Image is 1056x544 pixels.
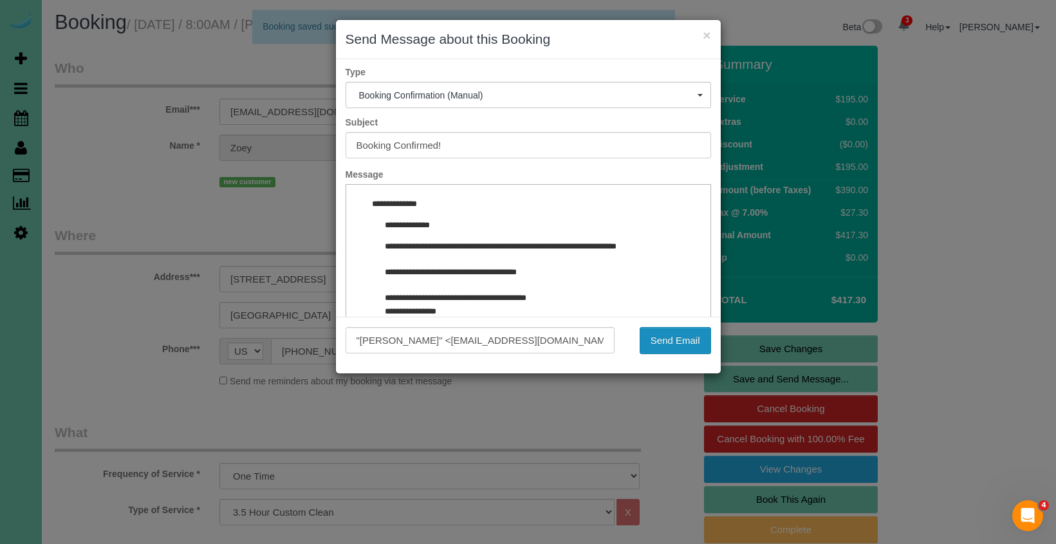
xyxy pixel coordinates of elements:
span: Booking Confirmation (Manual) [359,90,698,100]
span: 4 [1039,500,1049,511]
h3: Send Message about this Booking [346,30,711,49]
label: Subject [336,116,721,129]
button: × [703,28,710,42]
label: Type [336,66,721,79]
iframe: Intercom live chat [1012,500,1043,531]
iframe: Rich Text Editor, editor1 [346,185,710,386]
button: Send Email [640,327,711,354]
input: Subject [346,132,711,158]
label: Message [336,168,721,181]
button: Booking Confirmation (Manual) [346,82,711,108]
